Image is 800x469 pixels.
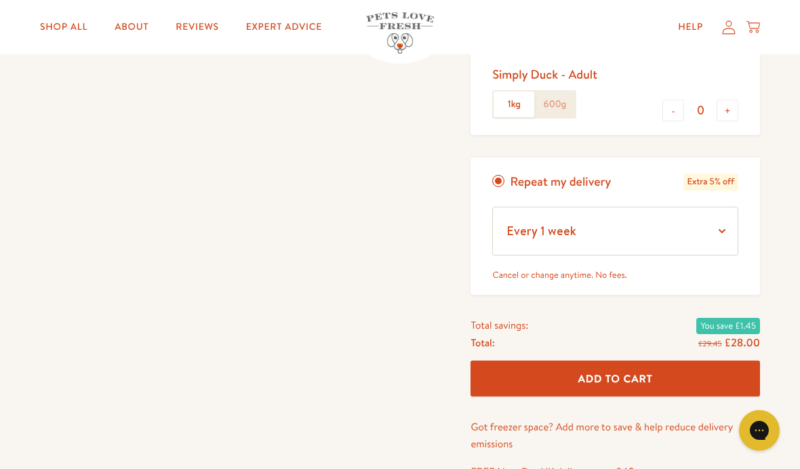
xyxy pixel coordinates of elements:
[165,14,229,41] a: Reviews
[471,317,528,334] span: Total savings:
[492,269,626,281] small: Cancel or change anytime. No fees.
[717,100,738,121] button: +
[696,318,760,334] span: You save £1.45
[683,174,738,190] span: Extra 5% off
[732,405,786,455] iframe: Gorgias live chat messenger
[534,91,575,117] label: 600g
[662,100,684,121] button: -
[578,371,653,386] span: Add To Cart
[471,361,760,396] button: Add To Cart
[494,91,534,117] label: 1kg
[29,14,98,41] a: Shop All
[667,14,714,41] a: Help
[471,418,760,453] p: Got freezer space? Add more to save & help reduce delivery emissions
[104,14,159,41] a: About
[698,338,722,349] s: £29.45
[492,66,597,82] div: Simply Duck - Adult
[471,334,494,352] span: Total:
[724,335,760,350] span: £28.00
[510,174,611,190] span: Repeat my delivery
[235,14,333,41] a: Expert Advice
[366,12,434,54] img: Pets Love Fresh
